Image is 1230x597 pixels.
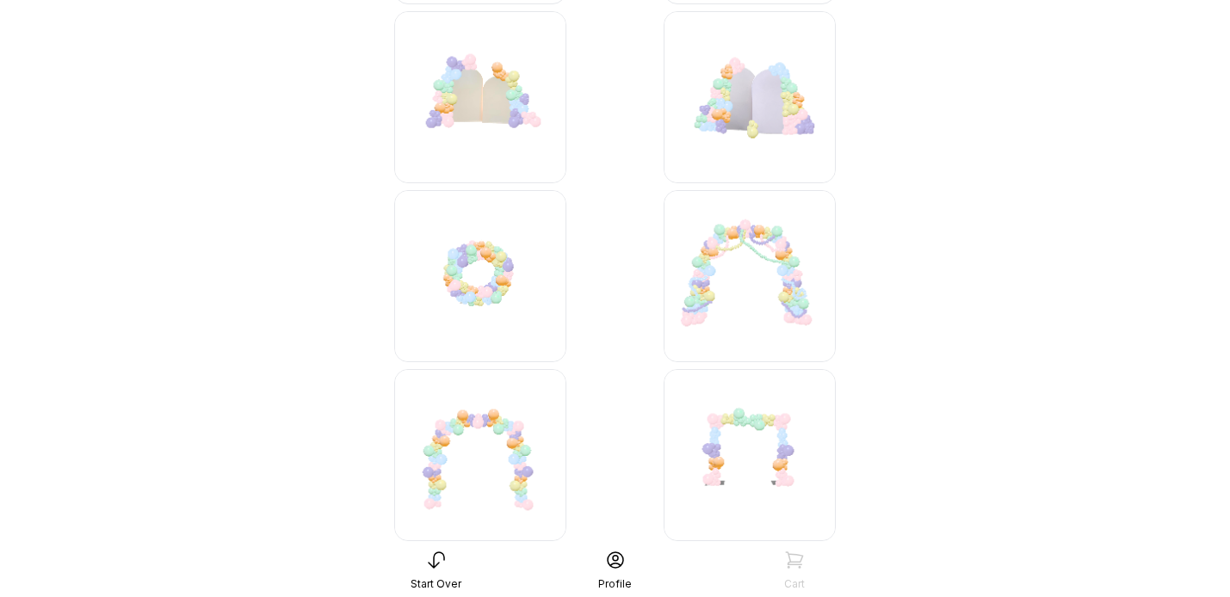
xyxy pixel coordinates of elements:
[394,190,566,362] img: -
[598,577,632,591] div: Profile
[394,11,566,183] img: -
[664,11,836,183] img: -
[664,190,836,362] img: -
[664,369,836,541] img: -
[784,577,805,591] div: Cart
[394,369,566,541] img: -
[411,577,461,591] div: Start Over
